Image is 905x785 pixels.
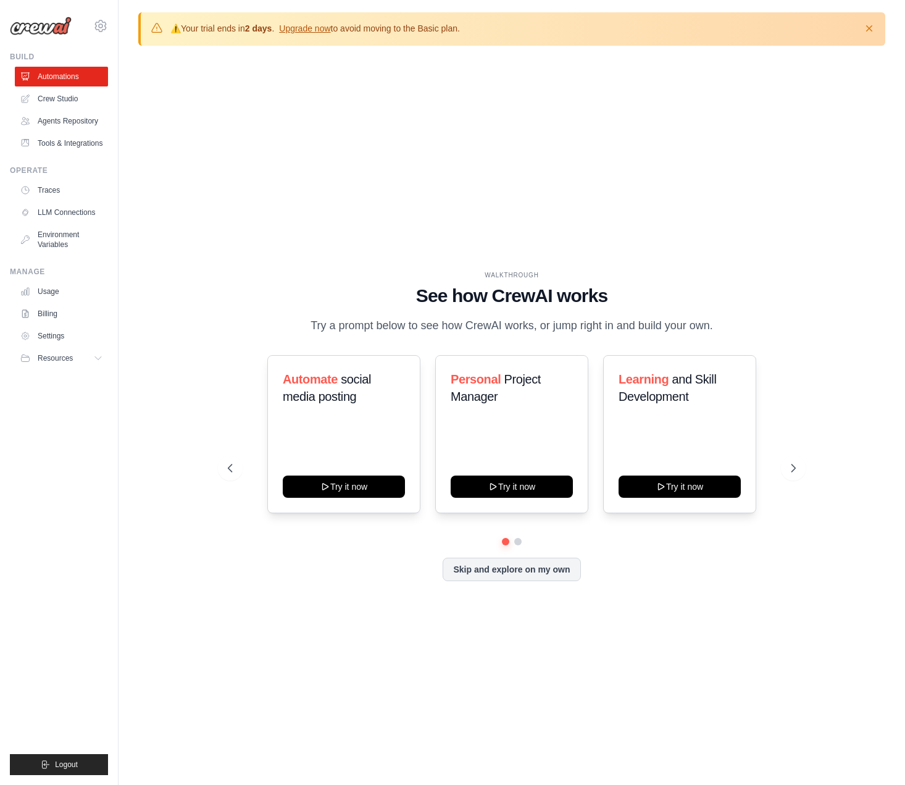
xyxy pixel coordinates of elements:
a: Billing [15,304,108,324]
button: Try it now [451,476,573,498]
a: LLM Connections [15,203,108,222]
strong: 2 days [245,23,272,33]
div: Build [10,52,108,62]
button: Skip and explore on my own [443,558,580,581]
button: Try it now [283,476,405,498]
a: Tools & Integrations [15,133,108,153]
a: Traces [15,180,108,200]
div: Operate [10,166,108,175]
span: social media posting [283,372,371,403]
button: Logout [10,754,108,775]
a: Usage [15,282,108,301]
button: Try it now [619,476,741,498]
span: and Skill Development [619,372,716,403]
span: Personal [451,372,501,386]
p: Your trial ends in . to avoid moving to the Basic plan. [170,22,460,35]
span: Automate [283,372,338,386]
p: Try a prompt below to see how CrewAI works, or jump right in and build your own. [304,317,719,335]
a: Environment Variables [15,225,108,254]
a: Crew Studio [15,89,108,109]
span: Resources [38,353,73,363]
div: Manage [10,267,108,277]
span: Project Manager [451,372,541,403]
a: Automations [15,67,108,86]
h1: See how CrewAI works [228,285,796,307]
div: WALKTHROUGH [228,271,796,280]
span: Learning [619,372,669,386]
strong: ⚠️ [170,23,181,33]
a: Upgrade now [279,23,330,33]
a: Settings [15,326,108,346]
button: Resources [15,348,108,368]
span: Logout [55,760,78,770]
img: Logo [10,17,72,35]
a: Agents Repository [15,111,108,131]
